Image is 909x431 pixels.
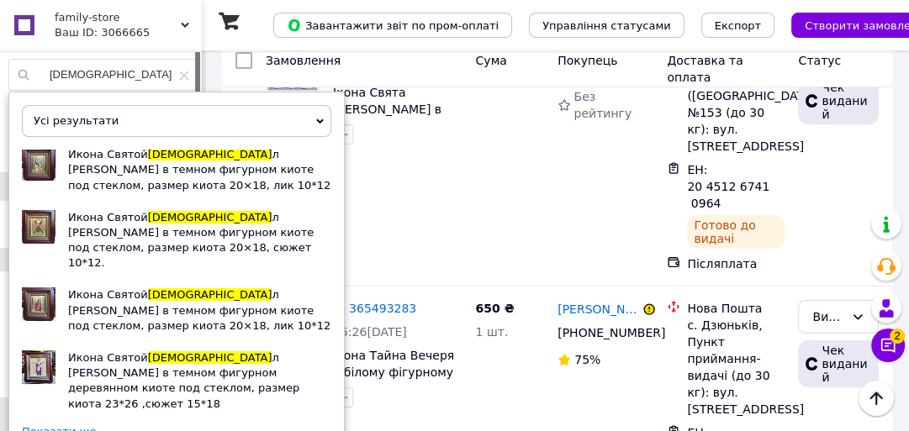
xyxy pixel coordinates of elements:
[687,163,769,210] span: ЕН: 20 4512 6741 0964
[68,351,148,364] span: Икона Святой
[273,13,512,38] button: Завантажити звіт по пром-оплаті
[68,211,148,223] span: Икона Святой
[148,211,272,223] span: [DEMOGRAPHIC_DATA]
[667,54,743,84] span: Доставка та оплата
[890,329,905,344] span: 2
[68,148,148,160] span: Икона Святой
[715,19,762,32] span: Експорт
[701,13,775,38] button: Експорт
[687,54,785,155] div: м. [GEOGRAPHIC_DATA] ([GEOGRAPHIC_DATA].), №153 (до 30 кг): вул. [STREET_ADDRESS]
[148,288,272,301] span: [DEMOGRAPHIC_DATA]
[812,307,844,326] div: Виконано
[558,301,639,318] a: [PERSON_NAME]
[475,54,506,67] span: Cума
[871,329,905,362] button: Чат з покупцем2
[687,300,785,317] div: Нова Пошта
[68,148,330,191] span: л [PERSON_NAME] в темном фигурном киоте под стеклом, размер киота 20×18, лик 10*12
[34,114,119,127] span: Усі результати
[798,54,841,67] span: Статус
[148,351,272,364] span: [DEMOGRAPHIC_DATA]
[333,325,407,339] span: 15:26[DATE]
[558,54,617,67] span: Покупець
[687,255,785,272] div: Післяплата
[68,288,330,331] span: л [PERSON_NAME] в темном фигурном киоте под стеклом, размер киота 20×18, лик 10*12
[287,18,499,33] span: Завантажити звіт по пром-оплаті
[266,54,341,67] span: Замовлення
[9,60,198,90] input: Пошук
[55,25,202,40] div: Ваш ID: 3066665
[529,13,684,38] button: Управління статусами
[798,77,879,124] div: Чек виданий
[55,10,181,25] span: family-store
[859,381,894,416] button: Наверх
[68,288,148,301] span: Икона Святой
[475,302,514,315] span: 650 ₴
[333,302,416,315] a: № 365493283
[542,19,671,32] span: Управління статусами
[687,215,785,249] div: Готово до видачі
[687,317,785,418] div: с. Дзюньків, Пункт приймання-видачі (до 30 кг): вул. [STREET_ADDRESS]
[554,321,643,344] div: [PHONE_NUMBER]
[148,148,272,160] span: [DEMOGRAPHIC_DATA]
[798,340,879,387] div: Чек виданий
[574,353,600,366] span: 75%
[68,351,299,410] span: л [PERSON_NAME] в темном фигурном деревянном киоте под стеклом, размер киота 23*26 ,сюжет 15*18
[475,325,508,339] span: 1 шт.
